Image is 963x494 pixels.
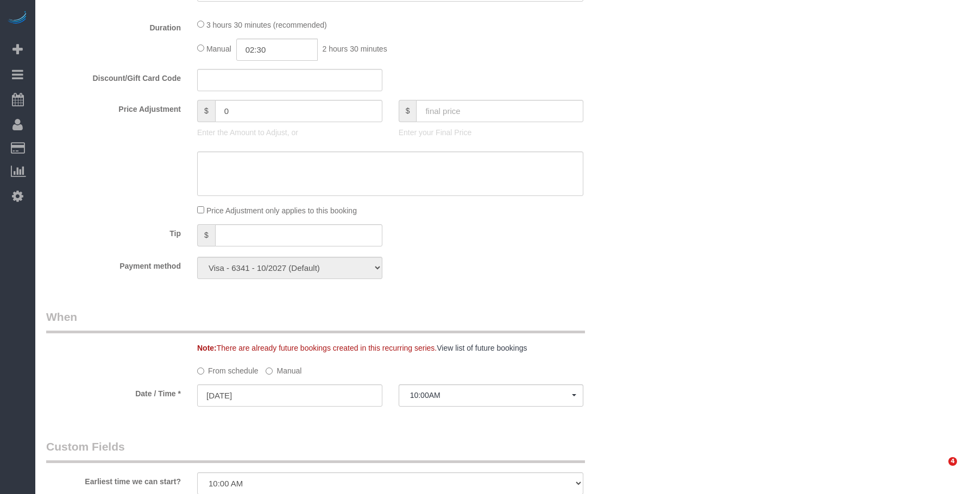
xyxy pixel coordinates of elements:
[197,368,204,375] input: From schedule
[206,206,357,215] span: Price Adjustment only applies to this booking
[197,384,382,407] input: MM/DD/YYYY
[38,100,189,115] label: Price Adjustment
[266,368,273,375] input: Manual
[38,257,189,271] label: Payment method
[38,224,189,239] label: Tip
[197,127,382,138] p: Enter the Amount to Adjust, or
[38,384,189,399] label: Date / Time *
[189,343,642,353] div: There are already future bookings created in this recurring series.
[206,45,231,53] span: Manual
[7,11,28,26] img: Automaid Logo
[410,391,572,400] span: 10:00AM
[38,18,189,33] label: Duration
[197,344,217,352] strong: Note:
[437,344,527,352] a: View list of future bookings
[38,472,189,487] label: Earliest time we can start?
[38,69,189,84] label: Discount/Gift Card Code
[206,21,327,29] span: 3 hours 30 minutes (recommended)
[948,457,957,466] span: 4
[197,100,215,122] span: $
[416,100,583,122] input: final price
[46,309,585,333] legend: When
[926,457,952,483] iframe: Intercom live chat
[266,362,301,376] label: Manual
[197,362,259,376] label: From schedule
[46,439,585,463] legend: Custom Fields
[197,224,215,246] span: $
[399,384,584,407] button: 10:00AM
[399,127,584,138] p: Enter your Final Price
[323,45,387,53] span: 2 hours 30 minutes
[399,100,417,122] span: $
